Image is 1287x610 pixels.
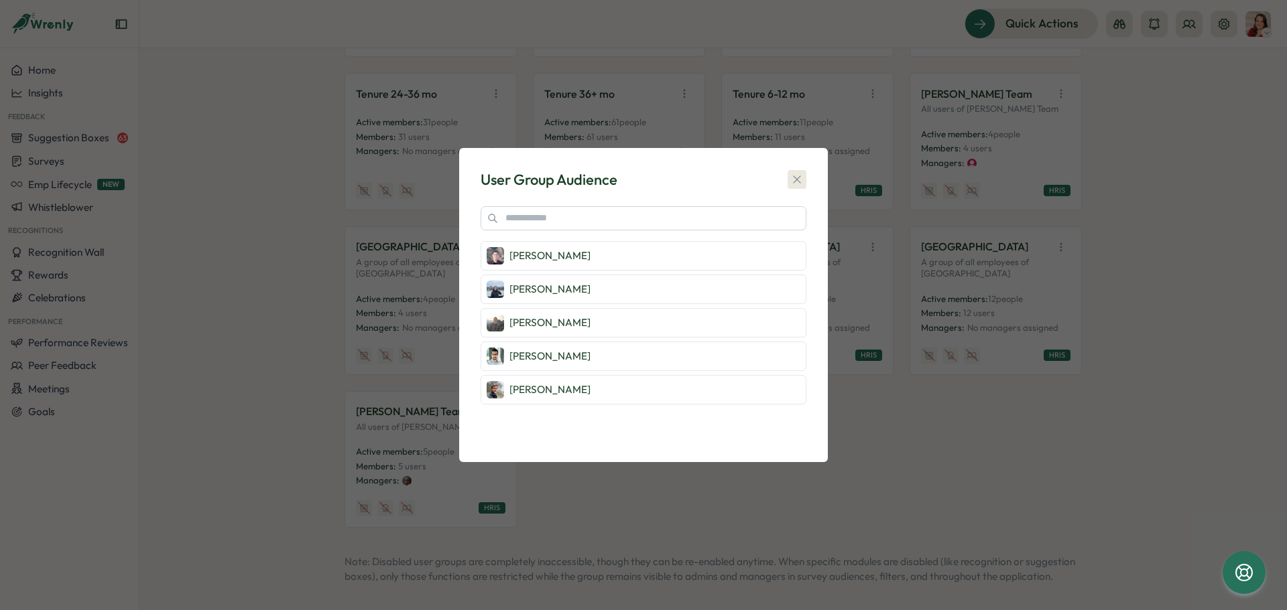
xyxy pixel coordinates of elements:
[481,169,617,190] div: User Group Audience
[509,382,591,397] p: [PERSON_NAME]
[487,281,504,298] img: Nuria Marzo
[487,247,504,264] img: Dimitri Zhukov
[487,348,504,365] img: Othmane Sayem
[509,248,591,263] p: [PERSON_NAME]
[487,381,504,398] img: Jonathan Munro
[509,349,591,364] p: [PERSON_NAME]
[487,314,504,331] img: Mathieu Orhan
[509,315,591,330] p: [PERSON_NAME]
[509,282,591,297] p: [PERSON_NAME]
